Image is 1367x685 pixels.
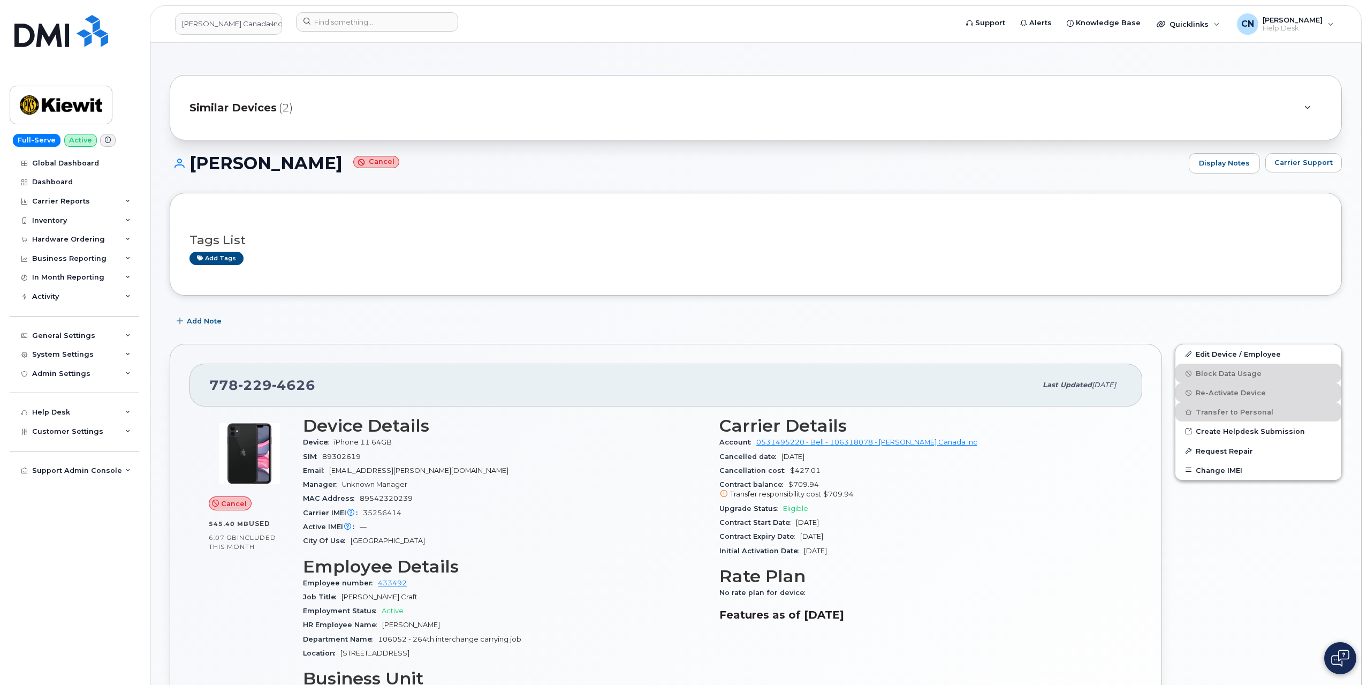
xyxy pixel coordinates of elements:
a: 0531495220 - Bell - 106318078 - [PERSON_NAME] Canada Inc [756,438,977,446]
button: Change IMEI [1175,461,1341,480]
span: [DATE] [804,547,827,555]
span: Add Note [187,316,222,326]
span: Eligible [783,505,808,513]
span: $709.94 [719,480,1123,500]
span: [DATE] [1092,381,1116,389]
span: [DATE] [800,532,823,540]
h3: Rate Plan [719,567,1123,586]
span: 4626 [272,377,315,393]
span: — [360,523,367,531]
span: Upgrade Status [719,505,783,513]
span: Transfer responsibility cost [730,490,821,498]
img: iPhone_11.jpg [217,421,282,486]
span: 545.40 MB [209,520,249,528]
span: Active IMEI [303,523,360,531]
a: Add tags [189,252,244,265]
span: Unknown Manager [342,480,407,488]
span: SIM [303,453,322,461]
span: used [249,520,270,528]
span: Active [382,607,404,615]
span: Initial Activation Date [719,547,804,555]
button: Block Data Usage [1175,364,1341,383]
span: Contract Start Date [719,518,796,526]
button: Request Repair [1175,441,1341,461]
span: Re-Activate Device [1196,389,1266,397]
span: (2) [279,100,293,116]
h3: Features as of [DATE] [719,608,1123,621]
span: 229 [238,377,272,393]
h3: Device Details [303,416,707,435]
a: Display Notes [1189,153,1260,174]
span: [DATE] [796,518,819,526]
span: [PERSON_NAME] Craft [341,593,417,601]
h3: Carrier Details [719,416,1123,435]
span: No rate plan for device [719,589,810,597]
span: Contract balance [719,480,788,488]
span: 89302619 [322,453,361,461]
a: Edit Device / Employee [1175,344,1341,364]
button: Re-Activate Device [1175,383,1341,402]
span: [DATE] [781,453,804,461]
span: 89542320239 [360,494,413,502]
span: Last updated [1043,381,1092,389]
span: Email [303,466,329,475]
span: $427.01 [790,466,821,475]
span: Department Name [303,635,378,643]
span: Device [303,438,334,446]
span: 6.07 GB [209,534,237,541]
span: [EMAIL_ADDRESS][PERSON_NAME][DOMAIN_NAME] [329,466,508,475]
span: Job Title [303,593,341,601]
a: Create Helpdesk Submission [1175,421,1341,441]
img: Open chat [1331,650,1349,667]
span: 106052 - 264th interchange carrying job [378,635,521,643]
span: Cancelled date [719,453,781,461]
span: Contract Expiry Date [719,532,800,540]
span: $709.94 [823,490,854,498]
span: Cancellation cost [719,466,790,475]
span: [PERSON_NAME] [382,621,440,629]
h3: Tags List [189,234,1322,247]
h1: [PERSON_NAME] [170,154,1183,172]
button: Add Note [170,312,231,331]
span: Carrier Support [1274,157,1333,168]
span: Carrier IMEI [303,509,363,517]
span: [GEOGRAPHIC_DATA] [351,537,425,545]
span: [STREET_ADDRESS] [340,649,409,657]
span: Cancel [221,499,247,509]
button: Carrier Support [1265,153,1342,172]
span: iPhone 11 64GB [334,438,392,446]
span: MAC Address [303,494,360,502]
span: Similar Devices [189,100,277,116]
h3: Employee Details [303,557,707,576]
span: City Of Use [303,537,351,545]
small: Cancel [353,156,399,168]
span: included this month [209,533,276,551]
a: 433492 [378,579,407,587]
span: HR Employee Name [303,621,382,629]
span: 35256414 [363,509,401,517]
button: Transfer to Personal [1175,402,1341,421]
span: Manager [303,480,342,488]
span: 778 [209,377,315,393]
span: Account [719,438,756,446]
span: Location [303,649,340,657]
span: Employment Status [303,607,382,615]
span: Employee number [303,579,378,587]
